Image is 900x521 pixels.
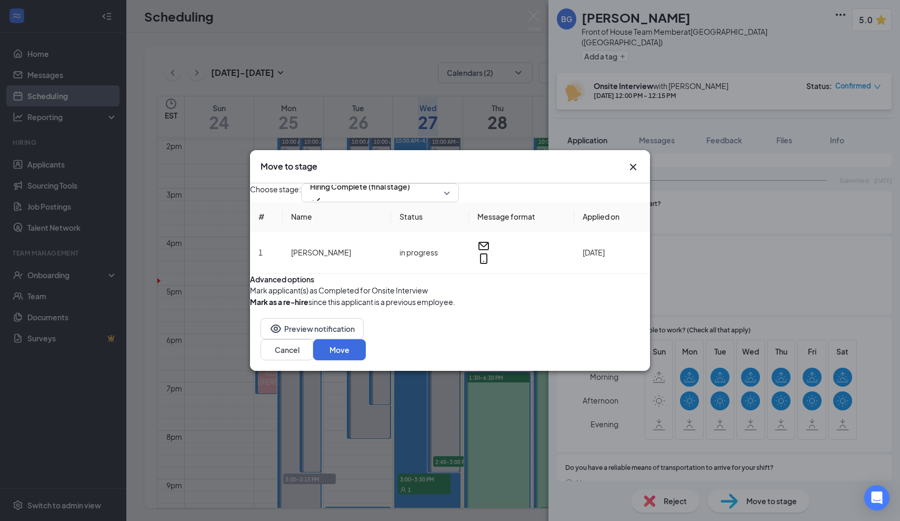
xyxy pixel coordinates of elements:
[391,231,469,274] td: in progress
[310,194,323,207] svg: Checkmark
[313,339,366,360] button: Move
[250,297,308,307] b: Mark as a re-hire
[469,202,574,231] th: Message format
[250,296,455,308] div: since this applicant is a previous employee.
[574,231,650,274] td: [DATE]
[250,284,428,296] span: Mark applicant(s) as Completed for Onsite Interview
[574,202,650,231] th: Applied on
[391,202,469,231] th: Status
[261,339,313,360] button: Cancel
[250,274,650,284] div: Advanced options
[477,252,490,265] svg: MobileSms
[258,248,263,257] span: 1
[250,183,301,202] span: Choose stage:
[269,322,282,335] svg: Eye
[627,161,639,173] button: Close
[310,179,410,194] span: Hiring Complete (final stage)
[283,231,391,274] td: [PERSON_NAME]
[283,202,391,231] th: Name
[477,240,490,252] svg: Email
[250,202,283,231] th: #
[261,318,364,339] button: EyePreview notification
[261,161,317,172] h3: Move to stage
[627,161,639,173] svg: Cross
[864,485,889,510] div: Open Intercom Messenger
